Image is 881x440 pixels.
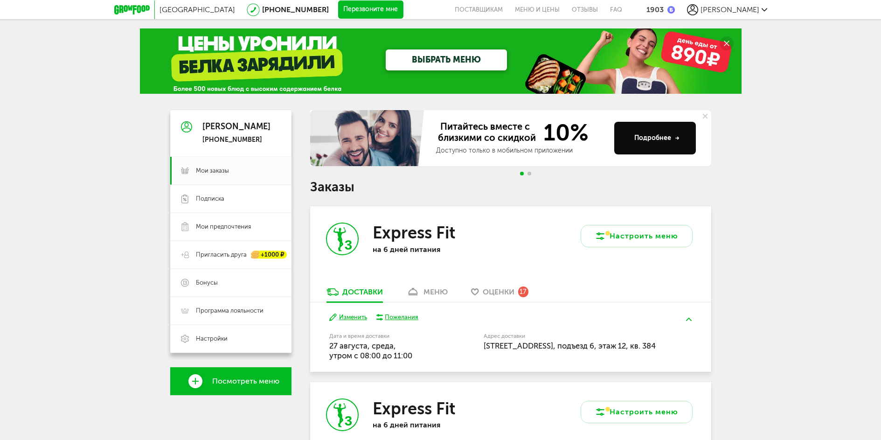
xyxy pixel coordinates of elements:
img: bonus_b.cdccf46.png [667,6,675,14]
h3: Express Fit [373,223,455,243]
button: Подробнее [614,122,696,154]
a: Бонусы [170,269,291,297]
span: Оценки [483,287,514,296]
a: Мои заказы [170,157,291,185]
button: Изменить [329,313,367,322]
a: Доставки [322,287,388,302]
label: Адрес доставки [484,334,658,339]
div: [PHONE_NUMBER] [202,136,271,144]
span: Мои предпочтения [196,223,251,231]
span: Подписка [196,195,224,203]
a: [PHONE_NUMBER] [262,5,329,14]
span: Программа лояльности [196,307,264,315]
span: [GEOGRAPHIC_DATA] [160,5,235,14]
span: Питайтесь вместе с близкими со скидкой [436,121,538,144]
span: Мои заказы [196,167,229,175]
div: Доставки [342,287,383,296]
span: Настройки [196,335,228,343]
span: Go to slide 1 [520,172,524,175]
span: Бонусы [196,279,218,287]
p: на 6 дней питания [373,420,494,429]
a: Настройки [170,325,291,353]
button: Настроить меню [581,225,693,247]
a: Пригласить друга +1000 ₽ [170,241,291,269]
button: Пожелания [376,313,419,321]
h1: Заказы [310,181,711,193]
div: Доступно только в мобильном приложении [436,146,607,155]
a: Мои предпочтения [170,213,291,241]
img: arrow-up-green.5eb5f82.svg [686,318,692,321]
label: Дата и время доставки [329,334,436,339]
a: Оценки 17 [466,287,533,302]
span: 27 августа, среда, утром c 08:00 до 11:00 [329,341,412,360]
div: меню [423,287,448,296]
img: family-banner.579af9d.jpg [310,110,427,166]
span: [STREET_ADDRESS], подъезд 6, этаж 12, кв. 384 [484,341,656,350]
span: 10% [538,121,589,144]
a: ВЫБРАТЬ МЕНЮ [386,49,507,70]
p: на 6 дней питания [373,245,494,254]
div: [PERSON_NAME] [202,122,271,132]
span: Посмотреть меню [212,377,279,385]
button: Перезвоните мне [338,0,403,19]
div: 1903 [646,5,664,14]
div: +1000 ₽ [251,251,287,259]
span: Пригласить друга [196,251,247,259]
span: Go to slide 2 [527,172,531,175]
div: Подробнее [634,133,680,143]
div: Пожелания [385,313,418,321]
a: Программа лояльности [170,297,291,325]
a: меню [402,287,452,302]
div: 17 [518,286,528,297]
span: [PERSON_NAME] [701,5,759,14]
a: Подписка [170,185,291,213]
a: Посмотреть меню [170,367,291,395]
button: Настроить меню [581,401,693,423]
h3: Express Fit [373,398,455,419]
